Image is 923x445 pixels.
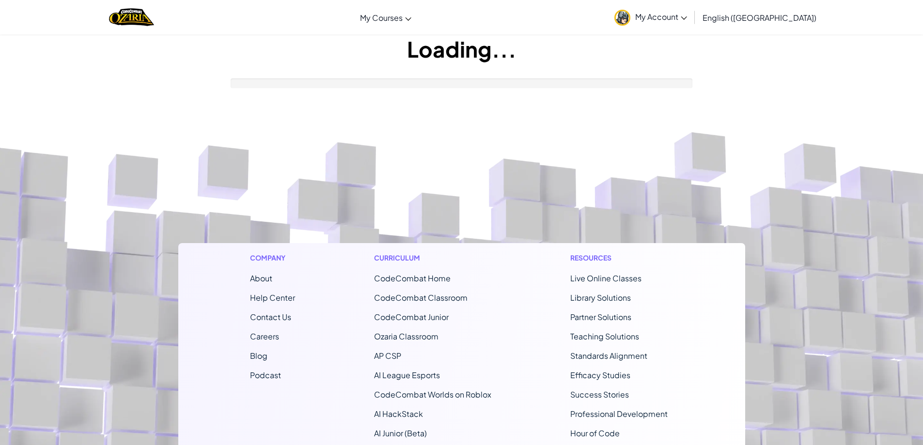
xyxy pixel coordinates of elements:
[250,273,272,283] a: About
[570,389,629,399] a: Success Stories
[109,7,154,27] a: Ozaria by CodeCombat logo
[374,312,449,322] a: CodeCombat Junior
[570,351,647,361] a: Standards Alignment
[374,351,401,361] a: AP CSP
[614,10,630,26] img: avatar
[374,389,491,399] a: CodeCombat Worlds on Roblox
[250,370,281,380] a: Podcast
[250,351,267,361] a: Blog
[374,273,451,283] span: CodeCombat Home
[570,253,673,263] h1: Resources
[374,409,423,419] a: AI HackStack
[570,428,620,438] a: Hour of Code
[374,292,468,303] a: CodeCombat Classroom
[250,253,295,263] h1: Company
[610,2,692,32] a: My Account
[355,4,416,31] a: My Courses
[570,292,631,303] a: Library Solutions
[374,370,440,380] a: AI League Esports
[635,12,687,22] span: My Account
[360,13,403,23] span: My Courses
[250,331,279,341] a: Careers
[374,331,438,341] a: Ozaria Classroom
[698,4,821,31] a: English ([GEOGRAPHIC_DATA])
[570,370,630,380] a: Efficacy Studies
[570,331,639,341] a: Teaching Solutions
[570,273,641,283] a: Live Online Classes
[703,13,816,23] span: English ([GEOGRAPHIC_DATA])
[250,292,295,303] a: Help Center
[250,312,291,322] span: Contact Us
[374,253,491,263] h1: Curriculum
[109,7,154,27] img: Home
[570,312,631,322] a: Partner Solutions
[570,409,668,419] a: Professional Development
[374,428,427,438] a: AI Junior (Beta)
